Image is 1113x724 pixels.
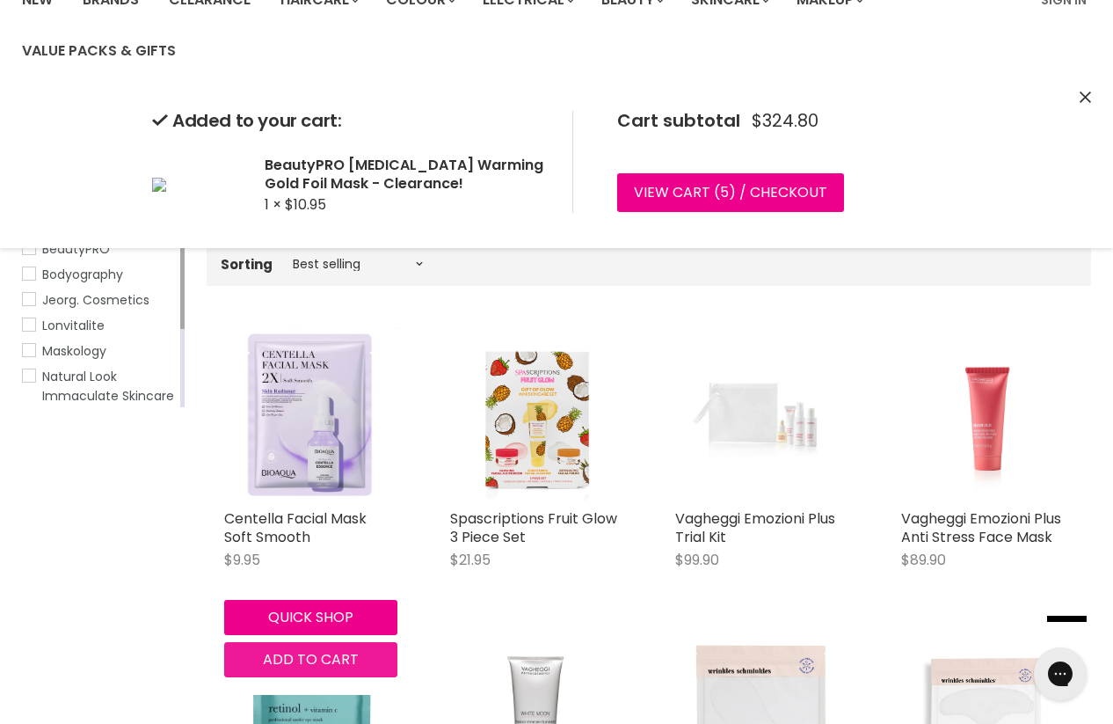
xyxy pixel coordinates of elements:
[42,317,105,334] span: Lonvitalite
[263,649,359,669] span: Add to cart
[285,194,326,215] span: $10.95
[22,239,177,259] a: BeautyPRO
[901,328,1074,501] a: Vagheggi Emozioni Plus Anti Stress Face Mask
[929,328,1044,501] img: Vagheggi Emozioni Plus Anti Stress Face Mask
[450,550,491,570] span: $21.95
[224,642,397,677] button: Add to cart
[450,508,617,547] a: Spascriptions Fruit Glow 3 Piece Set
[752,111,818,131] span: $324.80
[225,328,396,501] img: Centella Facial Mask Soft Smooth
[152,178,166,192] img: BeautyPRO Thermotherapy Warming Gold Foil Mask - Clearance!
[224,600,397,635] button: Quick shop
[42,240,110,258] span: BeautyPRO
[152,111,544,131] h2: Added to your cart:
[901,550,946,570] span: $89.90
[42,368,174,405] span: Natural Look Immaculate Skincare
[720,182,729,202] span: 5
[221,257,273,272] label: Sorting
[675,508,835,547] a: Vagheggi Emozioni Plus Trial Kit
[22,341,177,361] a: Maskology
[675,550,719,570] span: $99.90
[450,328,623,501] a: Spascriptions Fruit Glow 3 Piece Set
[22,265,177,284] a: Bodyography
[675,328,848,501] a: Vagheggi Emozioni Plus Trial Kit
[478,328,593,501] img: Spascriptions Fruit Glow 3 Piece Set
[901,508,1061,547] a: Vagheggi Emozioni Plus Anti Stress Face Mask
[42,291,149,309] span: Jeorg. Cosmetics
[42,266,123,283] span: Bodyography
[617,108,740,133] span: Cart subtotal
[22,367,177,406] a: Natural Look Immaculate Skincare
[265,156,544,193] h2: BeautyPRO [MEDICAL_DATA] Warming Gold Foil Mask - Clearance!
[224,550,260,570] span: $9.95
[675,357,848,472] img: Vagheggi Emozioni Plus Trial Kit
[224,508,367,547] a: Centella Facial Mask Soft Smooth
[22,290,177,310] a: Jeorg. Cosmetics
[265,194,281,215] span: 1 ×
[9,33,189,69] a: Value Packs & Gifts
[42,342,106,360] span: Maskology
[1080,89,1091,107] button: Close
[617,173,844,212] a: View cart (5) / Checkout
[1025,641,1095,706] iframe: Gorgias live chat messenger
[224,328,397,501] a: Centella Facial Mask Soft Smooth
[22,316,177,335] a: Lonvitalite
